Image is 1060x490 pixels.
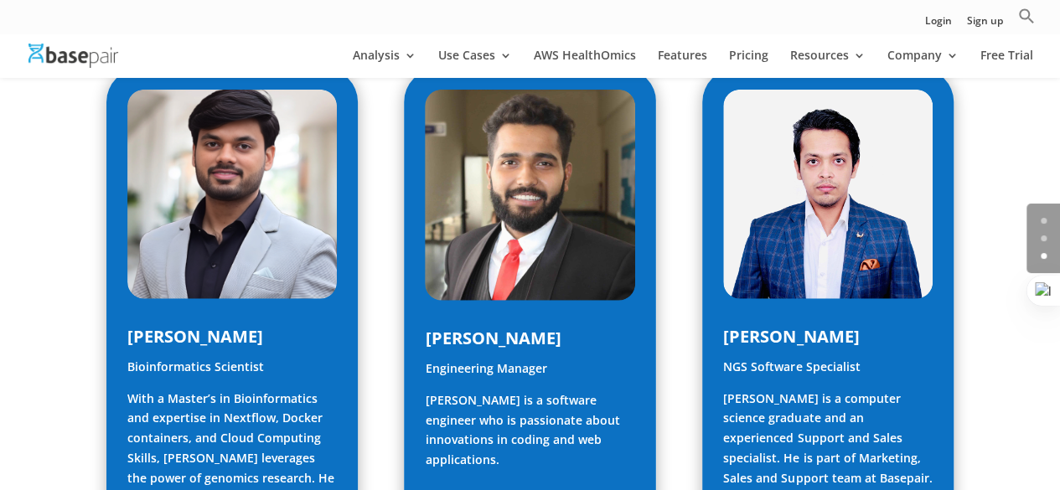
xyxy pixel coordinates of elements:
a: Search Icon Link [1018,8,1035,34]
a: 2 [1041,253,1047,259]
iframe: Drift Widget Chat Controller [738,369,1040,470]
p: NGS Software Specialist [723,357,933,389]
a: Analysis [353,49,416,78]
svg: Search [1018,8,1035,24]
a: Free Trial [980,49,1033,78]
span: [PERSON_NAME] [425,327,561,349]
a: Login [925,16,952,34]
a: Features [658,49,707,78]
a: 0 [1041,218,1047,224]
a: Company [887,49,959,78]
p: Bioinformatics Scientist [127,357,337,389]
a: Resources [790,49,866,78]
p: [PERSON_NAME] is a computer science graduate and an experienced Support and Sales specialist. He ... [723,389,933,488]
a: 1 [1041,235,1047,241]
a: AWS HealthOmics [534,49,636,78]
a: Use Cases [438,49,512,78]
p: [PERSON_NAME] is a software engineer who is passionate about innovations in coding and web applic... [425,390,634,470]
p: Engineering Manager [425,358,634,390]
img: Basepair [28,44,118,68]
span: [PERSON_NAME] [127,325,263,348]
span: [PERSON_NAME] [723,325,859,348]
a: Pricing [729,49,768,78]
a: Sign up [967,16,1003,34]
